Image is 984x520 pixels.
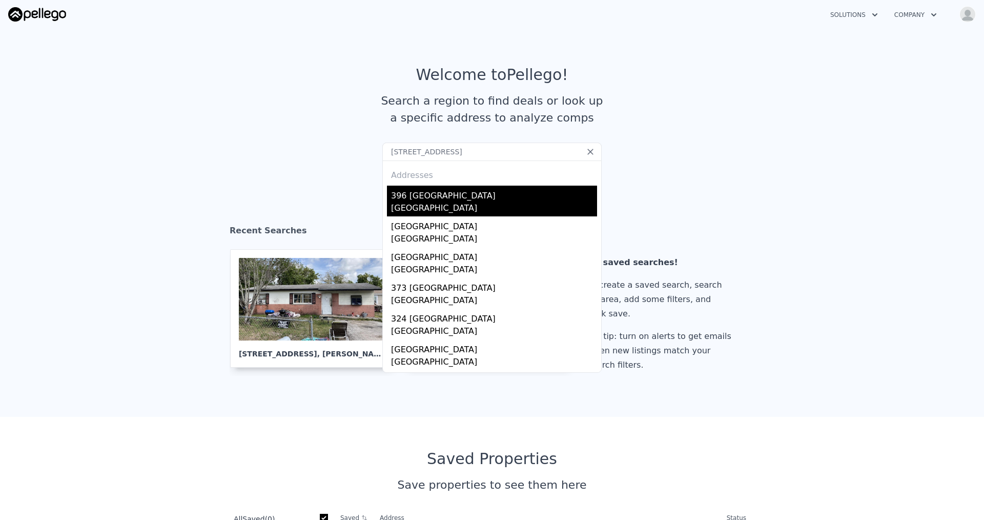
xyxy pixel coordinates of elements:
[391,264,597,278] div: [GEOGRAPHIC_DATA]
[391,325,597,339] div: [GEOGRAPHIC_DATA]
[391,247,597,264] div: [GEOGRAPHIC_DATA]
[959,6,976,23] img: avatar
[822,6,886,24] button: Solutions
[387,161,597,186] div: Addresses
[230,216,754,249] div: Recent Searches
[416,66,568,84] div: Welcome to Pellego !
[391,356,597,370] div: [GEOGRAPHIC_DATA]
[8,7,66,22] img: Pellego
[382,143,602,161] input: Search an address or region...
[391,233,597,247] div: [GEOGRAPHIC_DATA]
[391,186,597,202] div: 396 [GEOGRAPHIC_DATA]
[588,278,735,321] div: To create a saved search, search an area, add some filters, and click save.
[391,339,597,356] div: [GEOGRAPHIC_DATA]
[391,309,597,325] div: 324 [GEOGRAPHIC_DATA]
[230,249,402,368] a: [STREET_ADDRESS], [PERSON_NAME]
[230,476,754,493] div: Save properties to see them here
[230,450,754,468] div: Saved Properties
[391,202,597,216] div: [GEOGRAPHIC_DATA]
[391,216,597,233] div: [GEOGRAPHIC_DATA]
[391,370,597,387] div: 361 [GEOGRAPHIC_DATA]
[377,92,607,126] div: Search a region to find deals or look up a specific address to analyze comps
[588,329,735,372] div: Pro tip: turn on alerts to get emails when new listings match your search filters.
[588,255,735,270] div: No saved searches!
[391,294,597,309] div: [GEOGRAPHIC_DATA]
[886,6,945,24] button: Company
[391,278,597,294] div: 373 [GEOGRAPHIC_DATA]
[239,341,385,359] div: [STREET_ADDRESS] , [PERSON_NAME]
